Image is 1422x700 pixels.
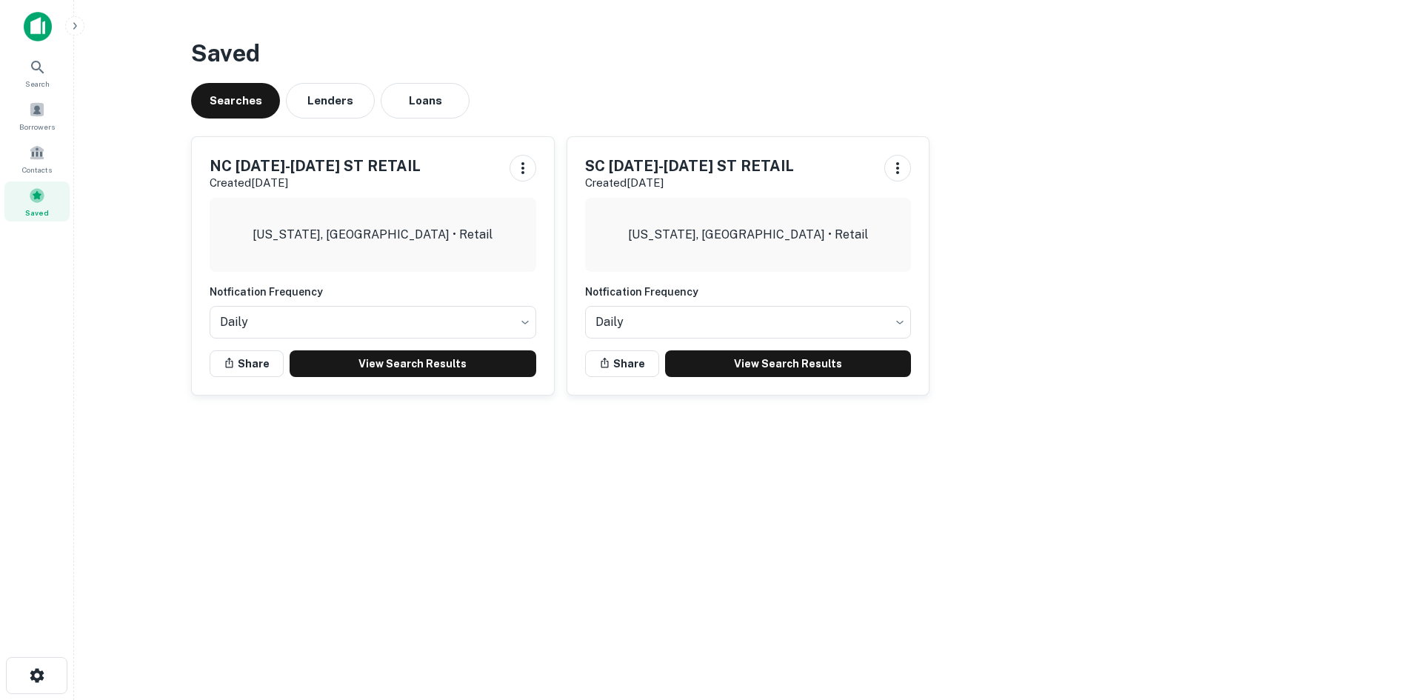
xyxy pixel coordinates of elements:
a: Search [4,53,70,93]
h5: NC [DATE]-[DATE] ST RETAIL [210,155,421,177]
p: [US_STATE], [GEOGRAPHIC_DATA] • Retail [253,226,493,244]
span: Search [25,78,50,90]
a: Saved [4,181,70,221]
p: Created [DATE] [210,174,421,192]
div: Without label [210,301,536,343]
span: Borrowers [19,121,55,133]
p: [US_STATE], [GEOGRAPHIC_DATA] • Retail [628,226,868,244]
button: Searches [191,83,280,119]
button: Share [210,350,284,377]
h6: Notfication Frequency [585,284,912,300]
button: Loans [381,83,470,119]
div: Without label [585,301,912,343]
button: Lenders [286,83,375,119]
a: View Search Results [290,350,536,377]
a: View Search Results [665,350,912,377]
button: Share [585,350,659,377]
span: Saved [25,207,49,219]
img: capitalize-icon.png [24,12,52,41]
iframe: Chat Widget [1348,581,1422,653]
h6: Notfication Frequency [210,284,536,300]
span: Contacts [22,164,52,176]
h3: Saved [191,36,1305,71]
h5: SC [DATE]-[DATE] ST RETAIL [585,155,794,177]
a: Borrowers [4,96,70,136]
a: Contacts [4,139,70,179]
p: Created [DATE] [585,174,794,192]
